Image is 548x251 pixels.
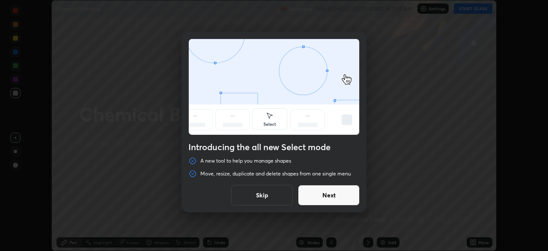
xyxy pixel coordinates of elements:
p: Move, resize, duplicate and delete shapes from one single menu [200,170,351,177]
h4: Introducing the all new Select mode [188,142,360,152]
p: A new tool to help you manage shapes [200,157,291,164]
button: Skip [231,185,293,206]
button: Next [298,185,360,206]
div: animation [189,39,359,136]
